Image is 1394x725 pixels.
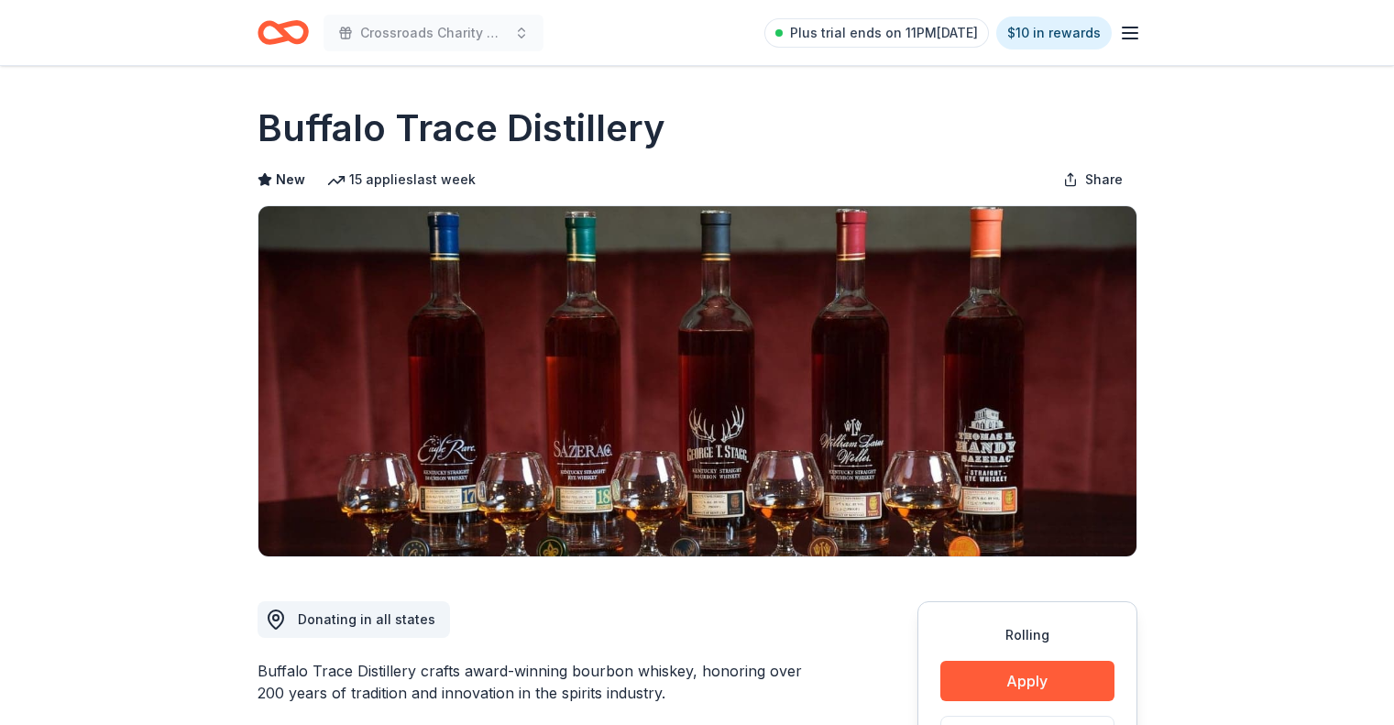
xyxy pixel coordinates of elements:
[276,169,305,191] span: New
[327,169,476,191] div: 15 applies last week
[940,624,1114,646] div: Rolling
[360,22,507,44] span: Crossroads Charity Golf Tournament
[940,661,1114,701] button: Apply
[258,11,309,54] a: Home
[258,103,665,154] h1: Buffalo Trace Distillery
[258,660,829,704] div: Buffalo Trace Distillery crafts award-winning bourbon whiskey, honoring over 200 years of traditi...
[298,611,435,627] span: Donating in all states
[324,15,543,51] button: Crossroads Charity Golf Tournament
[996,16,1112,49] a: $10 in rewards
[764,18,989,48] a: Plus trial ends on 11PM[DATE]
[258,206,1136,556] img: Image for Buffalo Trace Distillery
[790,22,978,44] span: Plus trial ends on 11PM[DATE]
[1048,161,1137,198] button: Share
[1085,169,1123,191] span: Share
